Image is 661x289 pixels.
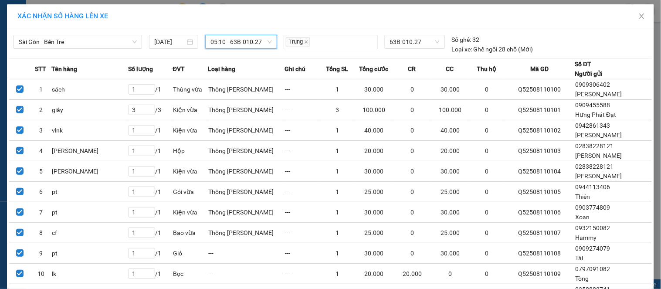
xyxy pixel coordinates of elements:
span: Loại hàng [208,64,235,74]
td: 0 [431,264,469,284]
td: --- [208,243,285,264]
td: [PERSON_NAME] [51,141,128,161]
td: 30.000 [431,243,469,264]
td: lk [51,264,128,284]
td: 0 [393,182,431,202]
td: 20.000 [393,264,431,284]
span: 0909306402 [576,81,610,88]
td: Q52508110105 [505,182,575,202]
td: 1 [320,264,355,284]
td: 0 [393,243,431,264]
span: down [148,151,153,156]
span: [PERSON_NAME] [576,132,622,139]
td: 1 [320,243,355,264]
td: Hộp [173,141,208,161]
span: 0909274079 [576,245,610,252]
div: 32 [452,35,480,44]
td: 0 [469,100,505,120]
td: Q52508110108 [505,243,575,264]
span: up [148,105,153,111]
span: Increase Value [145,105,155,110]
span: down [148,212,153,218]
span: down [148,171,153,177]
td: --- [285,141,320,161]
span: down [148,274,153,279]
td: 25.000 [355,182,393,202]
td: 5 [31,161,52,182]
span: down [148,253,153,258]
span: up [148,146,153,152]
span: Số lượng [128,64,153,74]
span: Decrease Value [145,130,155,135]
td: Thông [PERSON_NAME] [208,141,285,161]
td: 0 [393,161,431,182]
span: [PERSON_NAME] [576,173,622,180]
td: Thông [PERSON_NAME] [208,182,285,202]
span: 0797091082 [576,265,610,272]
span: 0942861343 [576,122,610,129]
span: 02838228121 [576,143,614,150]
td: 1 [320,202,355,223]
span: down [148,110,153,115]
td: Q52508110101 [505,100,575,120]
td: 0 [469,120,505,141]
span: Hammy [576,234,597,241]
span: Increase Value [145,146,155,151]
td: Thông [PERSON_NAME] [208,202,285,223]
td: 100.000 [431,100,469,120]
td: Q52508110107 [505,223,575,243]
td: Kiện vừa [173,100,208,120]
span: Decrease Value [145,171,155,176]
td: 7 [31,202,52,223]
td: 0 [469,264,505,284]
span: up [148,228,153,234]
td: giấy [51,100,128,120]
td: pt [51,202,128,223]
span: 05:10 - 63B-010.27 [210,35,272,48]
td: 9 [31,243,52,264]
td: [PERSON_NAME] [51,161,128,182]
td: Thông [PERSON_NAME] [208,100,285,120]
span: Trung [286,37,310,47]
td: 40.000 [355,120,393,141]
span: up [148,85,153,90]
span: Số ghế: [452,35,471,44]
span: [PERSON_NAME] [576,91,622,98]
td: 30.000 [355,79,393,100]
td: Thùng vừa [173,79,208,100]
td: --- [285,223,320,243]
td: 0 [393,223,431,243]
td: 8 [31,223,52,243]
td: / 1 [128,120,173,141]
td: cf [51,223,128,243]
span: Tòng [576,275,589,282]
span: 02838228121 [576,163,614,170]
td: 20.000 [355,264,393,284]
span: Mã GD [530,64,549,74]
td: 30.000 [431,161,469,182]
td: 1 [320,141,355,161]
td: Q52508110102 [505,120,575,141]
td: / 1 [128,182,173,202]
span: Increase Value [145,207,155,212]
span: Increase Value [145,126,155,130]
td: --- [285,161,320,182]
span: close [638,13,645,20]
span: Tài [576,255,583,262]
span: close [304,40,308,44]
td: 1 [320,161,355,182]
td: pt [51,243,128,264]
td: Kiện vừa [173,120,208,141]
td: 30.000 [431,79,469,100]
span: Tổng SL [326,64,349,74]
td: / 1 [128,243,173,264]
td: 0 [469,223,505,243]
td: Thông [PERSON_NAME] [208,161,285,182]
td: 1 [320,182,355,202]
td: 0 [469,161,505,182]
span: down [148,130,153,136]
td: 1 [31,79,52,100]
span: Decrease Value [145,89,155,94]
td: --- [285,202,320,223]
td: / 1 [128,161,173,182]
